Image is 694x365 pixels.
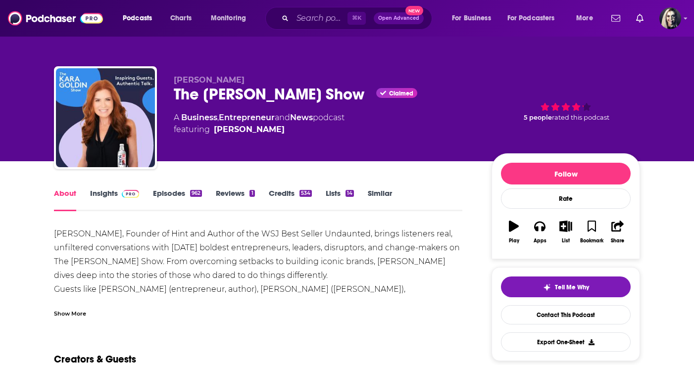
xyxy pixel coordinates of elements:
[123,11,152,25] span: Podcasts
[452,11,491,25] span: For Business
[216,188,254,211] a: Reviews1
[632,10,647,27] a: Show notifications dropdown
[190,190,202,197] div: 962
[214,124,285,136] a: [PERSON_NAME]
[389,91,413,96] span: Claimed
[170,11,192,25] span: Charts
[607,10,624,27] a: Show notifications dropdown
[569,10,605,26] button: open menu
[368,188,392,211] a: Similar
[153,188,202,211] a: Episodes962
[211,11,246,25] span: Monitoring
[524,114,552,121] span: 5 people
[290,113,313,122] a: News
[445,10,503,26] button: open menu
[204,10,259,26] button: open menu
[217,113,219,122] span: ,
[507,11,555,25] span: For Podcasters
[56,68,155,167] img: The Kara Goldin Show
[552,114,609,121] span: rated this podcast
[611,238,624,244] div: Share
[405,6,423,15] span: New
[534,238,546,244] div: Apps
[164,10,198,26] a: Charts
[501,163,631,184] button: Follow
[605,214,631,250] button: Share
[527,214,552,250] button: Apps
[374,12,424,24] button: Open AdvancedNew
[509,238,519,244] div: Play
[501,188,631,209] div: Rate
[492,75,640,137] div: 5 peoplerated this podcast
[293,10,347,26] input: Search podcasts, credits, & more...
[219,113,275,122] a: Entrepreneur
[659,7,681,29] button: Show profile menu
[501,305,631,324] a: Contact This Podcast
[501,332,631,352] button: Export One-Sheet
[346,190,354,197] div: 14
[562,238,570,244] div: List
[347,12,366,25] span: ⌘ K
[659,7,681,29] img: User Profile
[116,10,165,26] button: open menu
[579,214,604,250] button: Bookmark
[378,16,419,21] span: Open Advanced
[122,190,139,198] img: Podchaser Pro
[269,188,312,211] a: Credits534
[553,214,579,250] button: List
[543,283,551,291] img: tell me why sparkle
[174,112,345,136] div: A podcast
[249,190,254,197] div: 1
[576,11,593,25] span: More
[181,113,217,122] a: Business
[90,188,139,211] a: InsightsPodchaser Pro
[501,10,569,26] button: open menu
[326,188,354,211] a: Lists14
[174,124,345,136] span: featuring
[174,75,245,85] span: [PERSON_NAME]
[659,7,681,29] span: Logged in as candirose777
[555,283,589,291] span: Tell Me Why
[275,7,442,30] div: Search podcasts, credits, & more...
[54,188,76,211] a: About
[501,214,527,250] button: Play
[580,238,603,244] div: Bookmark
[8,9,103,28] img: Podchaser - Follow, Share and Rate Podcasts
[299,190,312,197] div: 534
[54,227,462,338] div: [PERSON_NAME], Founder of Hint and Author of the WSJ Best Seller Undaunted, brings listeners real...
[501,276,631,297] button: tell me why sparkleTell Me Why
[275,113,290,122] span: and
